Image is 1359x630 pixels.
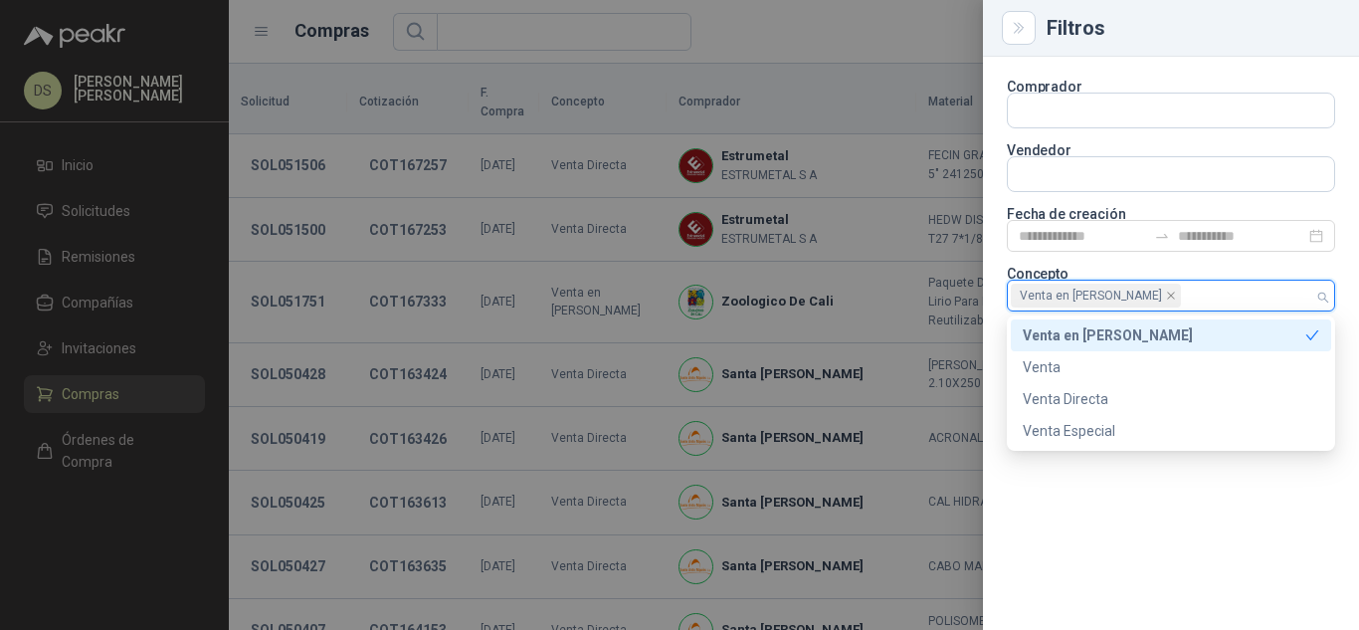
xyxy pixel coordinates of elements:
[1011,319,1331,351] div: Venta en Mandato
[1020,285,1162,307] span: Venta en [PERSON_NAME]
[1007,144,1335,156] p: Vendedor
[1007,81,1335,93] p: Comprador
[1023,420,1319,442] div: Venta Especial
[1154,228,1170,244] span: swap-right
[1154,228,1170,244] span: to
[1011,351,1331,383] div: Venta
[1047,18,1335,38] div: Filtros
[1305,328,1319,342] span: check
[1011,383,1331,415] div: Venta Directa
[1011,284,1181,308] span: Venta en Mandato
[1007,16,1031,40] button: Close
[1007,208,1335,220] p: Fecha de creación
[1023,324,1305,346] div: Venta en [PERSON_NAME]
[1011,415,1331,447] div: Venta Especial
[1023,356,1319,378] div: Venta
[1007,268,1335,280] p: Concepto
[1023,388,1319,410] div: Venta Directa
[1166,291,1176,301] span: close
